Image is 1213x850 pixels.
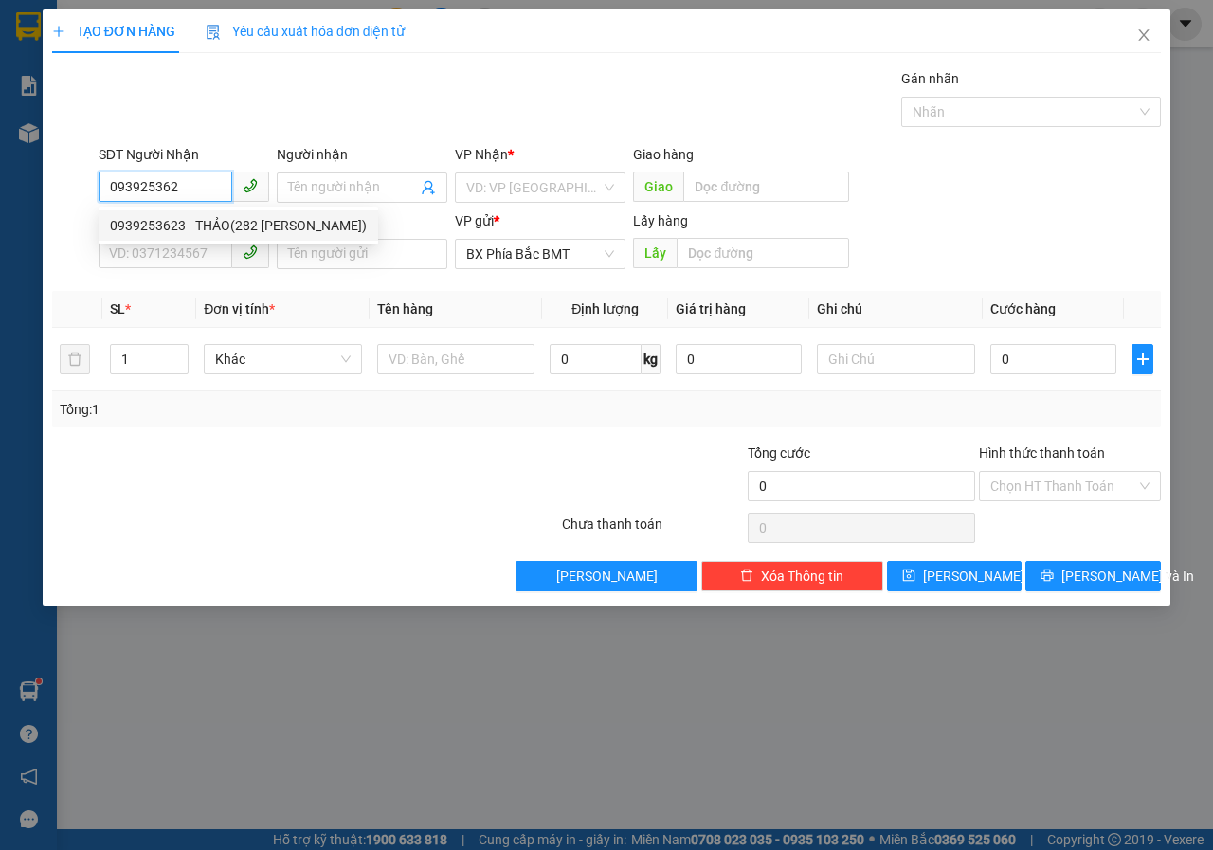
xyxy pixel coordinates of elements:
[701,561,883,591] button: deleteXóa Thông tin
[1132,344,1153,374] button: plus
[60,344,90,374] button: delete
[633,147,694,162] span: Giao hàng
[206,24,406,39] span: Yêu cầu xuất hóa đơn điện tử
[901,71,959,86] label: Gán nhãn
[16,16,333,39] div: BX Phía Bắc BMT
[677,238,848,268] input: Dọc đường
[206,25,221,40] img: icon
[455,147,508,162] span: VP Nhận
[16,99,44,118] span: DĐ:
[817,344,975,374] input: Ghi Chú
[377,344,535,374] input: VD: Bàn, Ghế
[1136,27,1151,43] span: close
[642,344,661,374] span: kg
[243,178,258,193] span: phone
[277,144,447,165] div: Người nhận
[683,172,848,202] input: Dọc đường
[1117,9,1170,63] button: Close
[676,301,746,316] span: Giá trị hàng
[887,561,1023,591] button: save[PERSON_NAME]
[990,301,1056,316] span: Cước hàng
[556,566,658,587] span: [PERSON_NAME]
[1132,352,1152,367] span: plus
[560,514,746,547] div: Chưa thanh toán
[110,301,125,316] span: SL
[761,566,843,587] span: Xóa Thông tin
[99,144,269,165] div: SĐT Người Nhận
[1025,561,1161,591] button: printer[PERSON_NAME] và In
[676,344,802,374] input: 0
[740,569,753,584] span: delete
[243,244,258,260] span: phone
[16,18,45,38] span: Gửi:
[215,345,351,373] span: Khác
[99,210,378,241] div: 0939253623 - THẢO(282 PHAN ĐÌNH PHÙNG)
[1041,569,1054,584] span: printer
[44,88,103,121] span: BMT
[748,445,810,461] span: Tổng cước
[1061,566,1194,587] span: [PERSON_NAME] và In
[14,133,335,155] div: 50.000
[421,180,436,195] span: user-add
[14,135,44,154] span: CR :
[633,213,688,228] span: Lấy hàng
[110,215,367,236] div: 0939253623 - THẢO(282 [PERSON_NAME])
[60,399,470,420] div: Tổng: 1
[923,566,1024,587] span: [PERSON_NAME]
[16,39,333,62] div: [PERSON_NAME]//[PERSON_NAME]
[979,445,1105,461] label: Hình thức thanh toán
[571,301,639,316] span: Định lượng
[52,24,175,39] span: TẠO ĐƠN HÀNG
[52,25,65,38] span: plus
[902,569,915,584] span: save
[16,62,333,88] div: 0967214223
[204,301,275,316] span: Đơn vị tính
[466,240,614,268] span: BX Phía Bắc BMT
[809,291,983,328] th: Ghi chú
[633,172,683,202] span: Giao
[516,561,697,591] button: [PERSON_NAME]
[633,238,677,268] span: Lấy
[455,210,625,231] div: VP gửi
[377,301,433,316] span: Tên hàng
